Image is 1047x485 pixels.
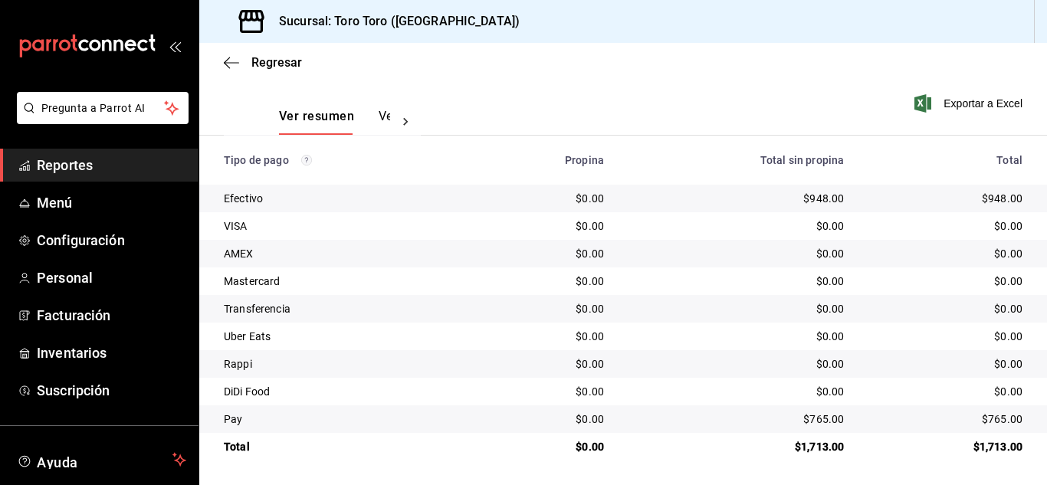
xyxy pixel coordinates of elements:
[868,301,1022,316] div: $0.00
[267,12,520,31] h3: Sucursal: Toro Toro ([GEOGRAPHIC_DATA])
[629,218,844,234] div: $0.00
[224,411,463,427] div: Pay
[37,451,166,469] span: Ayuda
[487,274,604,289] div: $0.00
[868,384,1022,399] div: $0.00
[629,439,844,454] div: $1,713.00
[37,230,186,251] span: Configuración
[868,411,1022,427] div: $765.00
[629,356,844,372] div: $0.00
[629,384,844,399] div: $0.00
[629,274,844,289] div: $0.00
[37,305,186,326] span: Facturación
[17,92,189,124] button: Pregunta a Parrot AI
[37,192,186,213] span: Menú
[11,111,189,127] a: Pregunta a Parrot AI
[37,155,186,175] span: Reportes
[629,329,844,344] div: $0.00
[379,109,436,135] button: Ver pagos
[868,439,1022,454] div: $1,713.00
[224,246,463,261] div: AMEX
[629,191,844,206] div: $948.00
[487,154,604,166] div: Propina
[487,329,604,344] div: $0.00
[629,301,844,316] div: $0.00
[487,439,604,454] div: $0.00
[629,411,844,427] div: $765.00
[917,94,1022,113] button: Exportar a Excel
[487,301,604,316] div: $0.00
[224,329,463,344] div: Uber Eats
[487,384,604,399] div: $0.00
[169,40,181,52] button: open_drawer_menu
[487,218,604,234] div: $0.00
[37,380,186,401] span: Suscripción
[868,356,1022,372] div: $0.00
[224,218,463,234] div: VISA
[251,55,302,70] span: Regresar
[224,384,463,399] div: DiDi Food
[41,100,165,116] span: Pregunta a Parrot AI
[224,55,302,70] button: Regresar
[224,301,463,316] div: Transferencia
[868,329,1022,344] div: $0.00
[224,154,463,166] div: Tipo de pago
[868,154,1022,166] div: Total
[868,246,1022,261] div: $0.00
[279,109,354,135] button: Ver resumen
[301,155,312,165] svg: Los pagos realizados con Pay y otras terminales son montos brutos.
[224,439,463,454] div: Total
[487,411,604,427] div: $0.00
[37,342,186,363] span: Inventarios
[487,246,604,261] div: $0.00
[487,191,604,206] div: $0.00
[629,246,844,261] div: $0.00
[487,356,604,372] div: $0.00
[224,191,463,206] div: Efectivo
[868,191,1022,206] div: $948.00
[37,267,186,288] span: Personal
[224,274,463,289] div: Mastercard
[868,218,1022,234] div: $0.00
[279,109,390,135] div: navigation tabs
[629,154,844,166] div: Total sin propina
[224,356,463,372] div: Rappi
[868,274,1022,289] div: $0.00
